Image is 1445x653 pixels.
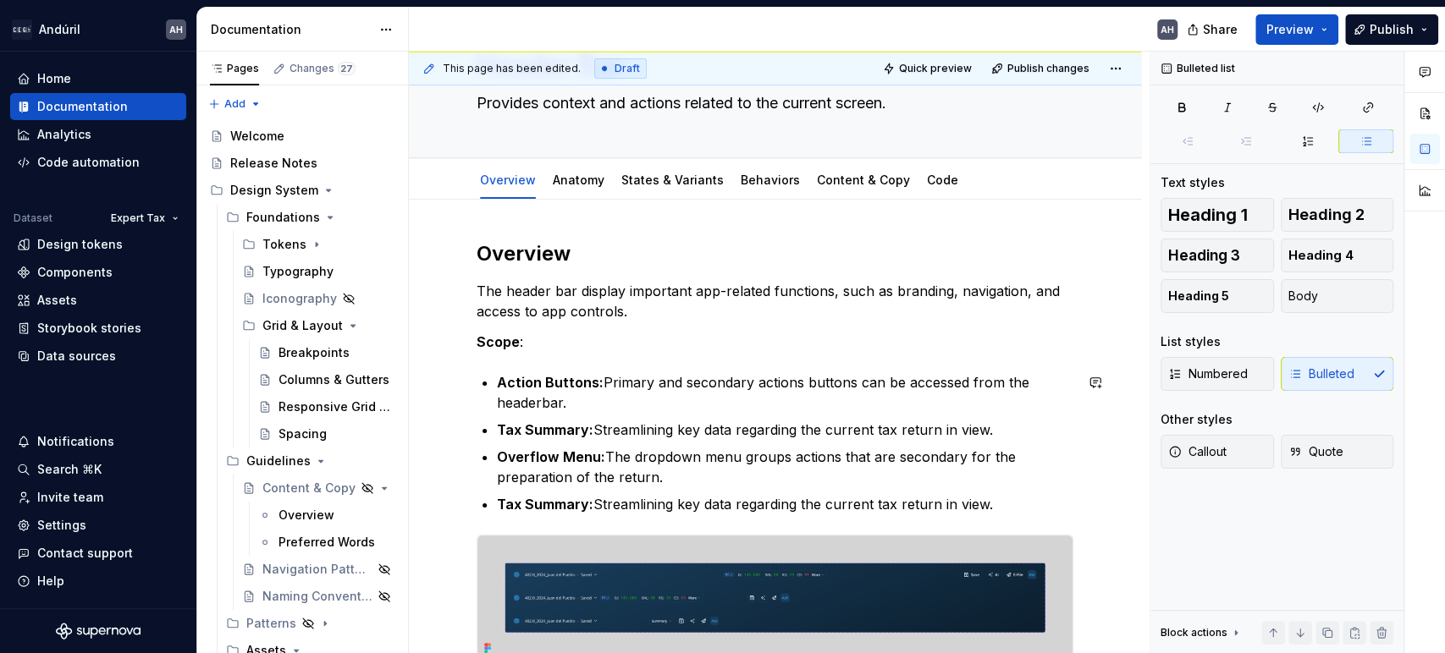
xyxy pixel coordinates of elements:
[224,97,245,111] span: Add
[1288,206,1365,223] span: Heading 2
[37,545,133,562] div: Contact support
[230,128,284,145] div: Welcome
[621,173,724,187] a: States & Variants
[1161,198,1274,232] button: Heading 1
[477,333,520,350] strong: Scope
[1281,239,1394,272] button: Heading 4
[920,162,965,197] div: Code
[37,348,116,365] div: Data sources
[810,162,917,197] div: Content & Copy
[1161,357,1274,391] button: Numbered
[1345,14,1438,45] button: Publish
[443,62,581,75] span: This page has been edited.
[39,21,80,38] div: Andúril
[262,290,337,307] div: Iconography
[246,453,311,469] div: Guidelines
[1281,435,1394,469] button: Quote
[10,484,186,511] a: Invite team
[1281,198,1394,232] button: Heading 2
[497,447,1073,487] p: The dropdown menu groups actions that are secondary for the preparation of the return.
[262,561,372,578] div: Navigation Patterns
[10,540,186,567] button: Contact support
[210,62,259,75] div: Pages
[279,425,327,442] div: Spacing
[10,121,186,148] a: Analytics
[10,93,186,120] a: Documentation
[262,588,372,605] div: Naming Convention Patterns
[1161,174,1225,191] div: Text styles
[219,204,401,231] div: Foundations
[56,623,141,639] svg: Supernova Logo
[480,173,536,187] a: Overview
[1161,435,1274,469] button: Callout
[219,447,401,475] div: Guidelines
[1161,626,1227,639] div: Block actions
[1288,443,1343,460] span: Quote
[262,236,306,253] div: Tokens
[37,573,64,590] div: Help
[10,315,186,342] a: Storybook stories
[473,90,1070,117] textarea: Provides context and actions related to the current screen.
[615,62,640,75] span: Draft
[1203,21,1238,38] span: Share
[12,19,32,40] img: 572984b3-56a8-419d-98bc-7b186c70b928.png
[279,398,391,415] div: Responsive Grid Behavior
[1288,247,1354,264] span: Heading 4
[246,615,296,632] div: Patterns
[251,339,401,366] a: Breakpoints
[235,583,401,610] a: Naming Convention Patterns
[1168,365,1248,382] span: Numbered
[477,281,1073,321] p: The header bar display important app-related functions, such as branding, navigation, and access ...
[230,182,318,199] div: Design System
[1266,21,1314,38] span: Preview
[1288,288,1318,305] span: Body
[246,209,320,226] div: Foundations
[10,512,186,539] a: Settings
[37,489,103,506] div: Invite team
[10,259,186,286] a: Components
[497,372,1073,413] p: Primary and secondary actions buttons can be accessed from the headerbar.
[546,162,611,197] div: Anatomy
[103,206,186,230] button: Expert Tax
[1168,288,1229,305] span: Heading 5
[986,57,1097,80] button: Publish changes
[553,173,604,187] a: Anatomy
[290,62,356,75] div: Changes
[1161,239,1274,272] button: Heading 3
[37,126,91,143] div: Analytics
[497,448,605,465] strong: Overflow Menu:
[211,21,371,38] div: Documentation
[235,556,401,583] a: Navigation Patterns
[10,343,186,370] a: Data sources
[1161,621,1243,645] div: Block actions
[37,154,140,171] div: Code automation
[1178,14,1249,45] button: Share
[203,92,267,116] button: Add
[235,258,401,285] a: Typography
[37,236,123,253] div: Design tokens
[251,393,401,420] a: Responsive Grid Behavior
[279,534,375,551] div: Preferred Words
[1168,443,1227,460] span: Callout
[37,320,141,337] div: Storybook stories
[10,568,186,595] button: Help
[111,211,165,225] span: Expert Tax
[1255,14,1338,45] button: Preview
[279,371,389,388] div: Columns & Gutters
[251,502,401,529] a: Overview
[3,11,193,47] button: AndúrilAH
[203,177,401,204] div: Design System
[927,173,958,187] a: Code
[1007,62,1089,75] span: Publish changes
[741,173,800,187] a: Behaviors
[10,231,186,258] a: Design tokens
[1168,206,1248,223] span: Heading 1
[10,287,186,314] a: Assets
[235,475,401,502] a: Content & Copy
[497,374,604,391] strong: Action Buttons:
[1161,411,1233,428] div: Other styles
[251,420,401,447] a: Spacing
[37,292,77,309] div: Assets
[37,264,113,281] div: Components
